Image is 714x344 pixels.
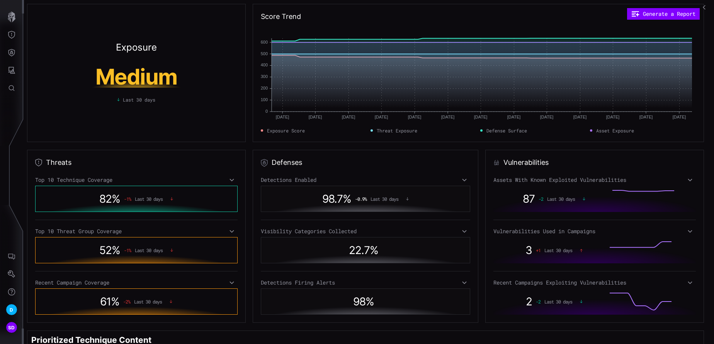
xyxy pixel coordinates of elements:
[99,244,120,257] span: 52 %
[493,279,696,286] div: Recent Campaigns Exploiting Vulnerabilities
[123,96,155,103] span: Last 30 days
[342,115,355,119] text: [DATE]
[124,196,131,202] span: -1 %
[544,247,572,253] span: Last 30 days
[46,158,71,167] h2: Threats
[547,196,575,202] span: Last 30 days
[261,74,268,79] text: 300
[355,196,367,202] span: -0.9 %
[353,295,374,308] span: 98 %
[539,196,543,202] span: -2
[135,196,163,202] span: Last 30 days
[639,115,653,119] text: [DATE]
[525,244,532,257] span: 3
[124,247,131,253] span: -1 %
[523,192,535,205] span: 87
[377,127,417,134] span: Threat Exposure
[272,158,302,167] h2: Defenses
[0,301,23,319] button: D
[100,295,119,308] span: 61 %
[544,299,572,304] span: Last 30 days
[493,228,696,235] div: Vulnerabilities Used in Campaigns
[309,115,322,119] text: [DATE]
[116,43,157,52] h2: Exposure
[493,176,696,183] div: Assets With Known Exploited Vulnerabilities
[261,228,470,235] div: Visibility Categories Collected
[276,115,289,119] text: [DATE]
[99,192,120,205] span: 82 %
[261,176,470,183] div: Detections Enabled
[322,192,351,205] span: 98.7 %
[596,127,634,134] span: Asset Exposure
[526,295,532,308] span: 2
[267,127,305,134] span: Exposure Score
[261,97,268,102] text: 100
[536,299,541,304] span: -2
[507,115,521,119] text: [DATE]
[10,306,13,314] span: D
[673,115,686,119] text: [DATE]
[349,244,378,257] span: 22.7 %
[135,247,163,253] span: Last 30 days
[474,115,488,119] text: [DATE]
[606,115,620,119] text: [DATE]
[261,86,268,90] text: 200
[261,63,268,67] text: 400
[261,51,268,56] text: 500
[408,115,422,119] text: [DATE]
[35,228,238,235] div: Top 10 Threat Group Coverage
[261,40,268,44] text: 600
[486,127,527,134] span: Defense Surface
[35,279,238,286] div: Recent Campaign Coverage
[536,247,541,253] span: + 1
[540,115,554,119] text: [DATE]
[64,66,209,88] h1: Medium
[503,158,549,167] h2: Vulnerabilities
[134,299,162,304] span: Last 30 days
[35,176,238,183] div: Top 10 Technique Coverage
[375,115,388,119] text: [DATE]
[573,115,587,119] text: [DATE]
[371,196,398,202] span: Last 30 days
[8,324,15,332] span: SD
[627,8,700,20] button: Generate a Report
[261,279,470,286] div: Detections Firing Alerts
[123,299,130,304] span: -2 %
[261,12,301,21] h2: Score Trend
[0,319,23,336] button: SD
[265,109,268,114] text: 0
[441,115,455,119] text: [DATE]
